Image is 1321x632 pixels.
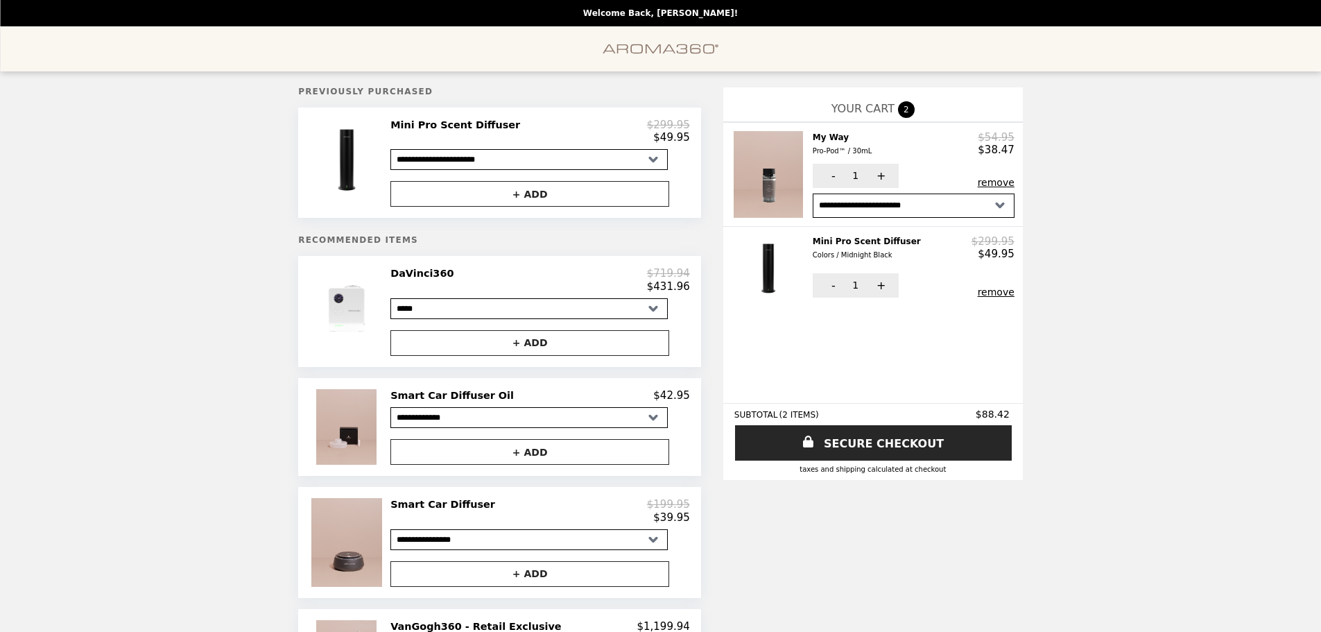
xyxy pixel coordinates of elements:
img: Mini Pro Scent Diffuser [737,235,803,298]
select: Select a product variant [390,298,668,319]
span: $88.42 [976,409,1012,420]
div: Colors / Midnight Black [813,249,921,262]
img: Smart Car Diffuser [311,498,386,586]
p: $54.95 [978,131,1015,144]
button: - [813,273,851,298]
p: $49.95 [653,131,690,144]
button: + ADD [390,439,669,465]
select: Select a product variant [390,149,668,170]
h2: Smart Car Diffuser [390,498,501,511]
h2: My Way [813,131,878,158]
span: ( 2 ITEMS ) [779,410,819,420]
select: Select a product variant [390,407,668,428]
span: 1 [852,280,858,291]
button: + [861,273,899,298]
button: + [861,164,899,188]
h5: Recommended Items [298,235,701,245]
span: SUBTOTAL [734,410,779,420]
select: Select a product variant [390,529,668,550]
button: remove [978,287,1015,298]
h2: Mini Pro Scent Diffuser [390,119,526,131]
p: $299.95 [972,235,1015,248]
span: YOUR CART [831,102,895,115]
button: + ADD [390,330,669,356]
p: $42.95 [653,389,690,402]
a: SECURE CHECKOUT [735,425,1012,461]
img: Brand Logo [603,35,719,63]
div: Pro-Pod™ / 30mL [813,145,872,157]
button: remove [978,177,1015,188]
span: 1 [852,170,858,181]
button: - [813,164,851,188]
h2: Mini Pro Scent Diffuser [813,235,926,262]
img: My Way [734,131,806,218]
p: $49.95 [978,248,1015,260]
select: Select a subscription option [813,194,1015,218]
h5: Previously Purchased [298,87,701,96]
p: $299.95 [647,119,690,131]
img: Smart Car Diffuser Oil [316,389,381,465]
div: Taxes and Shipping calculated at checkout [734,466,1012,473]
p: Welcome Back, [PERSON_NAME]! [583,8,738,18]
span: 2 [898,101,915,118]
p: $719.94 [647,267,690,280]
img: DaVinci360 [308,267,389,345]
button: + ADD [390,181,669,207]
p: $199.95 [647,498,690,511]
p: $431.96 [647,280,690,293]
img: Mini Pro Scent Diffuser [308,119,389,196]
p: $39.95 [653,511,690,524]
h2: DaVinci360 [390,267,459,280]
h2: Smart Car Diffuser Oil [390,389,519,402]
button: + ADD [390,561,669,587]
p: $38.47 [978,144,1015,156]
